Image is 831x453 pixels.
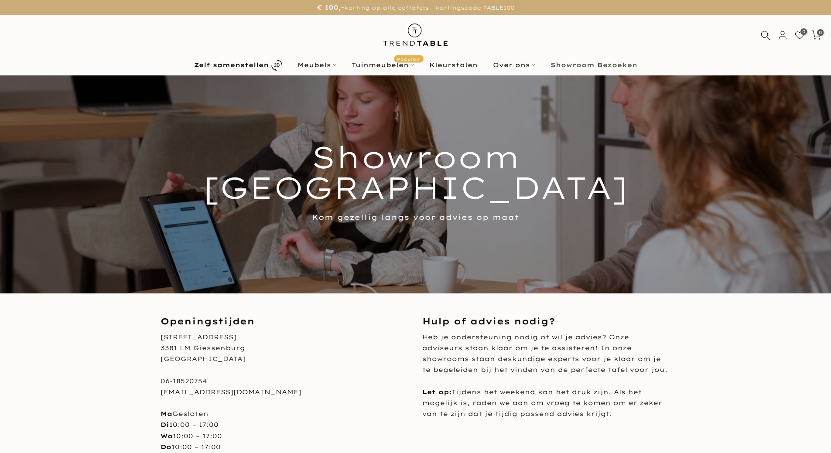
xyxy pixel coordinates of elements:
a: TuinmeubelenPopulair [344,60,421,70]
div: Heb je ondersteuning nodig of wil je advies? Onze adviseurs staan klaar om je te assisteren! In o... [422,332,671,420]
b: Showroom Bezoeken [551,62,637,68]
span: 0 [800,28,807,35]
span: 0 [817,29,824,36]
b: Do [161,443,171,451]
a: 0 [795,31,804,40]
h3: Hulp of advies nodig? [422,315,671,327]
b: Let op: [422,388,451,396]
h3: Openingstijden [161,315,409,327]
b: Di [161,421,169,429]
strong: € 100,- [317,3,344,11]
b: Ma [161,410,172,418]
img: trend-table [377,15,454,54]
p: korting op alle eettafels - kortingscode TABLE100 [11,2,820,13]
b: Wo [161,432,173,440]
a: Meubels [290,60,344,70]
a: Showroom Bezoeken [543,60,645,70]
a: 0 [811,31,821,40]
a: Kleurstalen [421,60,485,70]
span: Populair [394,55,424,63]
b: Zelf samenstellen [194,62,269,68]
a: Over ons [485,60,543,70]
a: Zelf samenstellen [186,58,290,73]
